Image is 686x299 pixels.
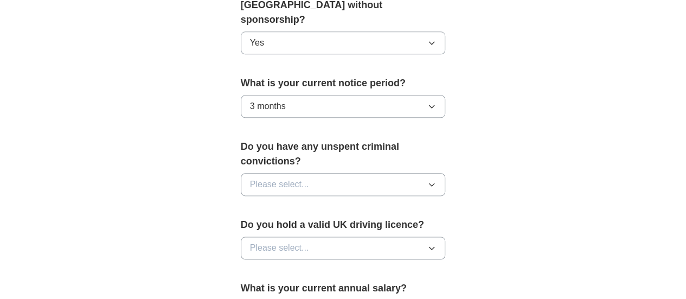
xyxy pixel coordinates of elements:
button: Please select... [241,237,446,259]
span: Yes [250,36,264,49]
button: Please select... [241,173,446,196]
span: 3 months [250,100,286,113]
label: Do you have any unspent criminal convictions? [241,139,446,169]
label: What is your current notice period? [241,76,446,91]
label: Do you hold a valid UK driving licence? [241,218,446,232]
button: Yes [241,31,446,54]
span: Please select... [250,178,309,191]
button: 3 months [241,95,446,118]
label: What is your current annual salary? [241,281,446,296]
span: Please select... [250,241,309,255]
